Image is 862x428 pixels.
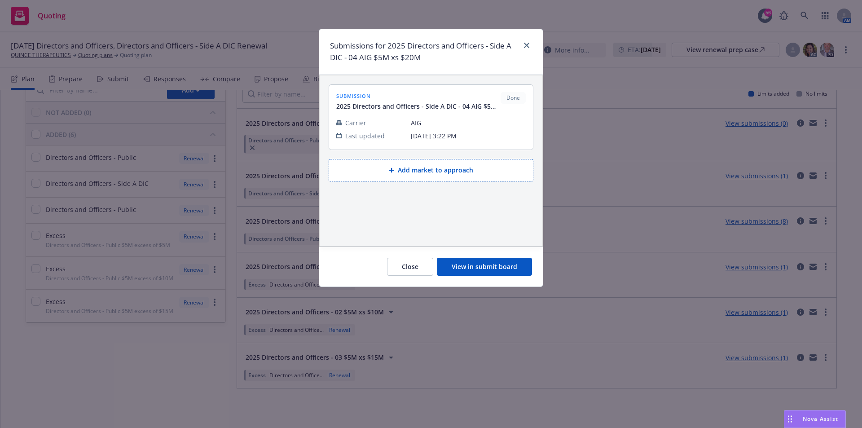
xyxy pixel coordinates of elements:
button: Nova Assist [784,410,846,428]
div: Drag to move [784,410,796,428]
button: Close [387,258,433,276]
span: Last updated [345,131,385,141]
span: [DATE] 3:22 PM [411,131,526,141]
h1: Submissions for 2025 Directors and Officers - Side A DIC - 04 AIG $5M xs $20M [330,40,518,64]
button: View in submit board [437,258,532,276]
span: 2025 Directors and Officers - Side A DIC - 04 AIG $5M xs $20M [336,101,501,111]
span: AIG [411,118,526,128]
span: Done [504,94,522,102]
span: Nova Assist [803,415,838,423]
span: Carrier [345,118,366,128]
span: submission [336,92,501,100]
a: close [521,40,532,51]
button: Add market to approach [329,159,533,181]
